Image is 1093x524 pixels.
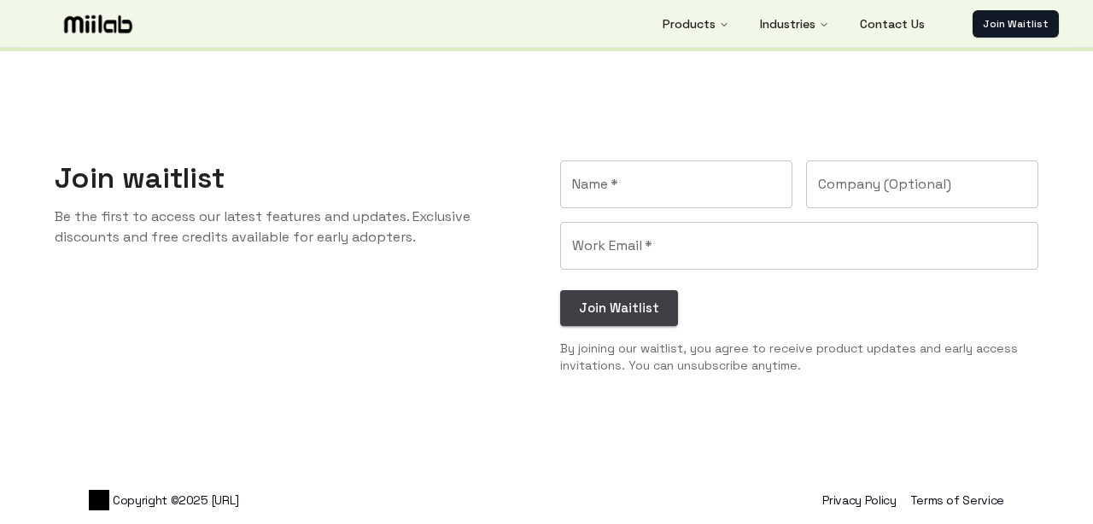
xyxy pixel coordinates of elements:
button: Products [649,7,743,41]
p: By joining our waitlist, you agree to receive product updates and early access invitations. You c... [560,340,1038,374]
img: Logo [61,11,136,37]
a: Join Waitlist [973,10,1059,38]
p: Be the first to access our latest features and updates. Exclusive discounts and free credits avai... [55,207,533,247]
a: Logo [34,11,162,37]
a: [URL] [212,492,239,509]
button: Industries [746,7,843,41]
h2: Join waitlist [55,160,533,196]
a: Privacy Policy [822,492,896,508]
img: Logo [89,490,109,510]
span: Copyright © 2025 [89,490,239,510]
a: Contact Us [846,7,938,41]
a: Terms of Service [910,492,1004,508]
button: Join Waitlist [560,290,678,326]
nav: Main [649,7,938,41]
